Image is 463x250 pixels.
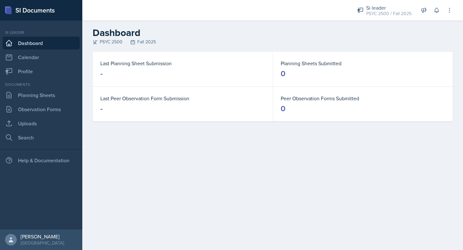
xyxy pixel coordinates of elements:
[3,103,80,116] a: Observation Forms
[281,68,286,79] div: 0
[3,51,80,64] a: Calendar
[281,94,445,102] dt: Peer Observation Forms Submitted
[21,233,64,240] div: [PERSON_NAME]
[3,89,80,102] a: Planning Sheets
[281,103,286,114] div: 0
[3,117,80,130] a: Uploads
[100,103,103,114] div: -
[93,27,453,39] h2: Dashboard
[100,68,103,79] div: -
[100,94,265,102] dt: Last Peer Observation Form Submission
[3,131,80,144] a: Search
[21,240,64,246] div: [GEOGRAPHIC_DATA]
[100,59,265,67] dt: Last Planning Sheet Submission
[3,82,80,87] div: Documents
[3,65,80,78] a: Profile
[93,39,453,45] div: PSYC 2500 Fall 2025
[366,4,412,12] div: Si leader
[3,37,80,49] a: Dashboard
[3,30,80,35] div: Si leader
[366,10,412,17] div: PSYC 2500 / Fall 2025
[3,154,80,167] div: Help & Documentation
[281,59,445,67] dt: Planning Sheets Submitted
